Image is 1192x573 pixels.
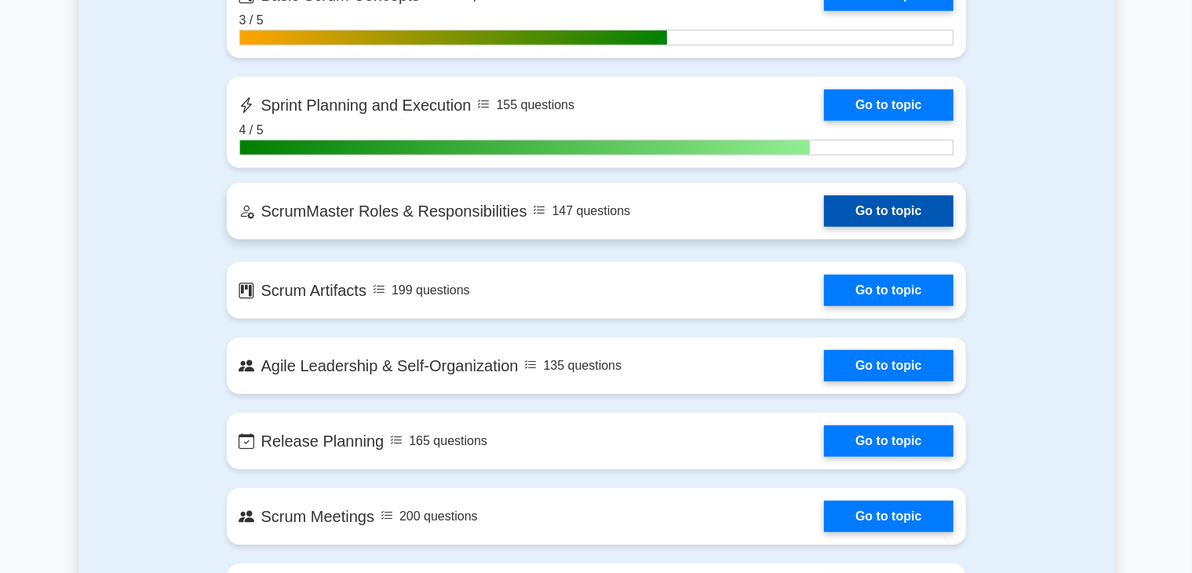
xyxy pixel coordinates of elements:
[824,89,953,121] a: Go to topic
[824,350,953,381] a: Go to topic
[824,275,953,306] a: Go to topic
[824,195,953,227] a: Go to topic
[824,501,953,532] a: Go to topic
[824,425,953,457] a: Go to topic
